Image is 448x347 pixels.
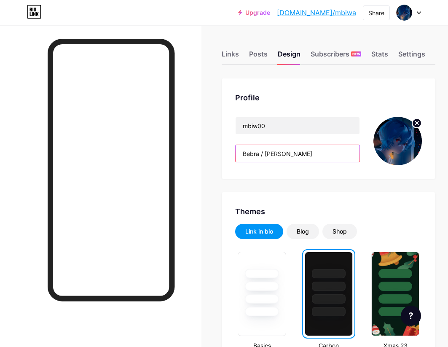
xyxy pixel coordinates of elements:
[278,49,300,64] div: Design
[396,5,412,21] img: Denis Vsi
[236,145,359,162] input: Bio
[235,92,422,103] div: Profile
[311,49,361,64] div: Subscribers
[333,227,347,236] div: Shop
[245,227,273,236] div: Link in bio
[373,117,422,165] img: Denis Vsi
[238,9,270,16] a: Upgrade
[371,49,388,64] div: Stats
[235,206,422,217] div: Themes
[277,8,356,18] a: [DOMAIN_NAME]/mbiwa
[236,117,359,134] input: Name
[398,49,425,64] div: Settings
[352,51,360,56] span: NEW
[222,49,239,64] div: Links
[249,49,268,64] div: Posts
[297,227,309,236] div: Blog
[368,8,384,17] div: Share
